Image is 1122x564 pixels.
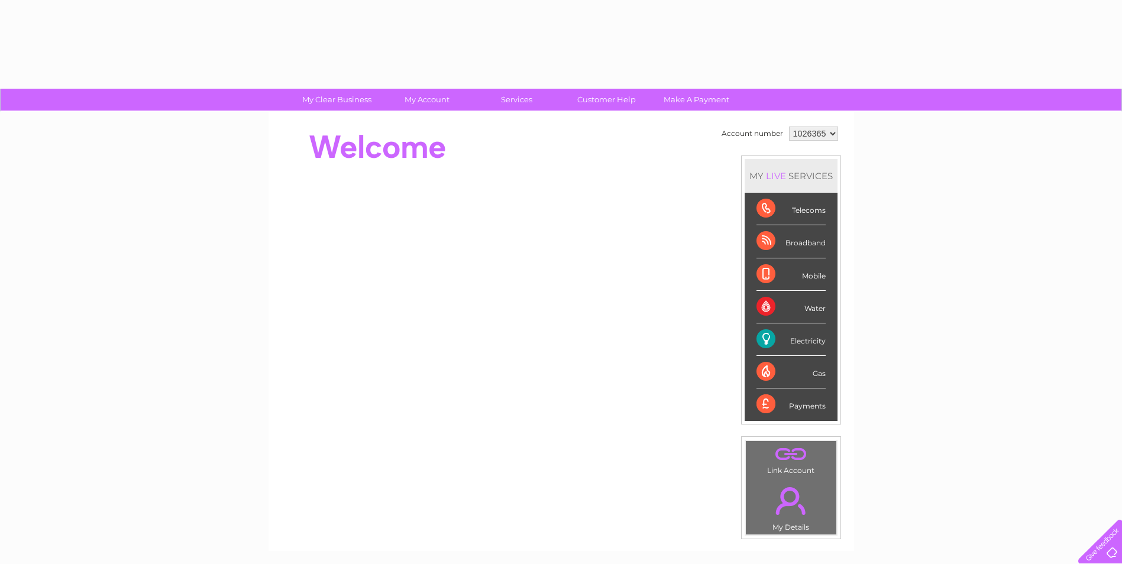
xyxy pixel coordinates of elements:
a: . [749,444,833,465]
div: Broadband [756,225,826,258]
a: My Account [378,89,476,111]
div: LIVE [764,170,788,181]
a: Customer Help [558,89,655,111]
div: MY SERVICES [745,159,838,193]
div: Gas [756,356,826,388]
div: Telecoms [756,193,826,225]
td: My Details [745,477,837,535]
td: Link Account [745,440,837,478]
a: Make A Payment [648,89,745,111]
a: . [749,480,833,521]
a: Services [468,89,565,111]
div: Water [756,291,826,323]
div: Mobile [756,258,826,291]
td: Account number [719,124,786,144]
a: My Clear Business [288,89,386,111]
div: Payments [756,388,826,420]
div: Electricity [756,323,826,356]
